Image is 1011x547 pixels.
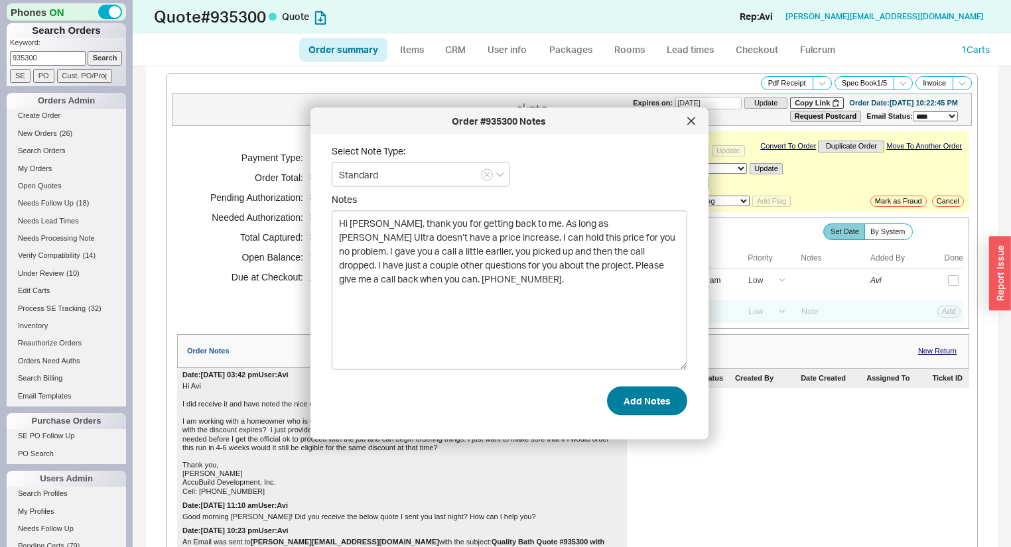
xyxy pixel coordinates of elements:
input: Cust. PO/Proj [57,69,112,83]
button: Cancel [932,196,964,207]
a: Checkout [726,38,787,62]
div: Date Created [801,374,864,383]
input: PO [33,69,54,83]
div: Order #935300 Notes [317,115,681,128]
span: Verify Compatibility [18,251,80,259]
div: Done [944,253,963,263]
a: Create Order [7,109,126,123]
div: Purchase Orders [7,413,126,429]
div: Date: [DATE] 10:23 pm User: Avi [182,526,289,535]
div: Phones [7,3,126,21]
div: Good morning [PERSON_NAME]! Did you receive the below quote I sent you last night? How can I help... [182,513,622,521]
a: Search Profiles [7,487,126,501]
button: Update [750,163,782,174]
span: Mark as Fraud [875,197,922,206]
a: Search Billing [7,371,126,385]
span: Quote [282,11,309,22]
a: [PERSON_NAME][EMAIL_ADDRESS][DOMAIN_NAME] [785,12,984,21]
span: ( 32 ) [88,304,101,312]
div: Order Notes [187,347,230,355]
a: Edit Carts [7,284,126,298]
button: Add [937,306,961,318]
a: Items [390,38,433,62]
div: Created By [735,374,798,383]
div: Date: [DATE] 03:42 pm User: Avi [182,371,289,379]
a: SE PO Follow Up [7,429,126,443]
div: Status [701,374,732,383]
span: Expires on: [633,99,673,107]
span: $9,002.07 [310,172,351,183]
b: [PERSON_NAME][EMAIL_ADDRESS][DOMAIN_NAME] [251,538,439,546]
button: Pdf Receipt [761,76,813,90]
h1: Search Orders [7,23,126,38]
span: ( 26 ) [60,129,73,137]
h5: Due at Checkout: [194,267,303,287]
a: Needs Follow Up [7,522,126,536]
a: Edit [310,273,322,281]
input: SE [10,69,31,83]
button: Copy Link [790,97,844,109]
div: Date: [DATE] 11:10 am User: Avi [182,501,288,510]
div: Orders Admin [7,93,126,109]
span: ON [49,5,64,19]
button: Add Flag [752,196,791,207]
a: Process SE Tracking(32) [7,302,126,316]
h5: Open Balance: [194,247,303,267]
div: Rep: Avi [740,10,773,23]
a: Verify Compatibility(14) [7,249,126,263]
span: Process SE Tracking [18,304,86,312]
input: Select... [332,162,509,187]
a: Needs Processing Note [7,231,126,245]
button: Invoice [915,76,953,90]
div: Added By [870,253,931,263]
span: Under Review [18,269,64,277]
span: $9,002.07 [310,212,351,223]
div: Priority [748,253,791,263]
a: New Orders(26) [7,127,126,141]
span: Select Note Type: [332,145,405,156]
span: Needs Follow Up [18,524,74,532]
button: Duplicate Order [818,141,884,152]
button: Update [744,97,787,109]
a: My Profiles [7,505,126,518]
a: My Orders [7,162,126,176]
a: Reauthorize Orders [7,336,126,350]
h5: Needed Authorization: [194,208,303,227]
button: Spec Book1/5 [835,76,895,90]
div: Order Date: [DATE] 10:22:45 PM [849,99,958,107]
button: Update [712,145,744,156]
span: ( 10 ) [66,269,80,277]
a: New Return [918,347,957,355]
h5: Pending Authorization: [194,188,303,208]
a: Under Review(10) [7,267,126,280]
span: Notes [332,194,687,206]
button: Add Notes [607,386,687,415]
a: Fulcrum [790,38,844,62]
a: Packages [539,38,602,62]
a: Needs Follow Up(18) [7,196,126,210]
span: ( 18 ) [76,199,90,207]
b: Request Postcard [795,112,857,120]
a: Lead times [657,38,724,62]
h5: Order Total: [194,168,303,188]
div: Assigned To [866,374,929,383]
button: Request Postcard [790,111,862,122]
span: Add [942,307,956,316]
a: Search Orders [7,144,126,158]
a: Email Templates [7,389,126,403]
span: Cancel [937,197,959,206]
a: Rooms [604,38,654,62]
a: Needs Lead Times [7,214,126,228]
span: Pdf Receipt [768,79,806,88]
div: Users Admin [7,471,126,487]
span: $0.00 [310,231,351,243]
a: CRM [436,38,475,62]
a: Order summary [299,38,387,62]
div: Ticket ID [932,374,964,383]
span: Spec Book 1 / 5 [842,79,888,88]
a: User info [478,38,537,62]
textarea: Notes [332,211,687,370]
span: By System [870,227,906,236]
span: Needs Follow Up [18,199,74,207]
a: Open Quotes [7,179,126,193]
